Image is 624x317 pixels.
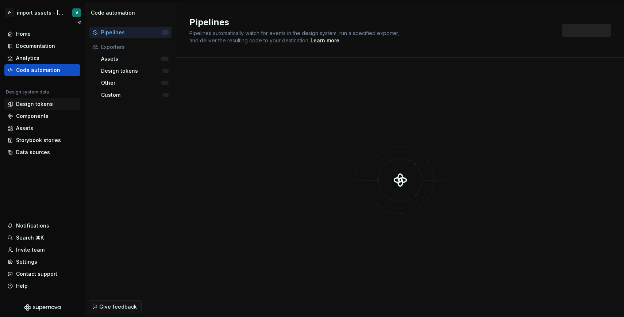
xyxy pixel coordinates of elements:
[89,27,172,38] button: Pipelines
[101,79,161,87] div: Other
[16,125,33,132] div: Assets
[16,54,39,62] div: Analytics
[101,55,161,62] div: Assets
[311,37,339,44] a: Learn more
[98,89,172,101] button: Custom
[4,122,80,134] a: Assets
[101,67,162,75] div: Design tokens
[4,134,80,146] a: Storybook stories
[4,28,80,40] a: Home
[16,42,55,50] div: Documentation
[76,10,78,16] div: V
[16,258,37,266] div: Settings
[91,9,173,16] div: Code automation
[16,100,53,108] div: Design tokens
[98,77,172,89] button: Other
[16,282,28,290] div: Help
[6,89,49,95] div: Design system data
[98,53,172,65] button: Assets
[4,232,80,244] button: Search ⌘K
[4,52,80,64] a: Analytics
[16,66,60,74] div: Code automation
[4,244,80,256] a: Invite team
[189,16,554,28] h2: Pipelines
[4,64,80,76] a: Code automation
[16,222,49,229] div: Notifications
[16,112,49,120] div: Components
[16,137,61,144] div: Storybook stories
[189,30,401,43] span: Pipelines automatically watch for events in the design system, run a specified exporter, and deli...
[17,9,63,16] div: import assets - [PERSON_NAME]
[4,280,80,292] button: Help
[99,303,137,310] span: Give feedback
[101,91,163,99] div: Custom
[16,149,50,156] div: Data sources
[309,38,340,43] span: .
[4,98,80,110] a: Design tokens
[16,234,44,241] div: Search ⌘K
[98,65,172,77] button: Design tokens
[101,43,169,51] div: Exporters
[16,270,57,278] div: Contact support
[1,5,83,20] button: V-import assets - [PERSON_NAME]V
[16,30,31,38] div: Home
[5,8,14,17] div: V-
[4,40,80,52] a: Documentation
[4,220,80,232] button: Notifications
[4,110,80,122] a: Components
[74,17,85,27] button: Collapse sidebar
[89,300,142,313] button: Give feedback
[24,304,61,311] svg: Supernova Logo
[4,268,80,280] button: Contact support
[101,29,162,36] div: Pipelines
[16,246,45,253] div: Invite team
[4,146,80,158] a: Data sources
[4,256,80,268] a: Settings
